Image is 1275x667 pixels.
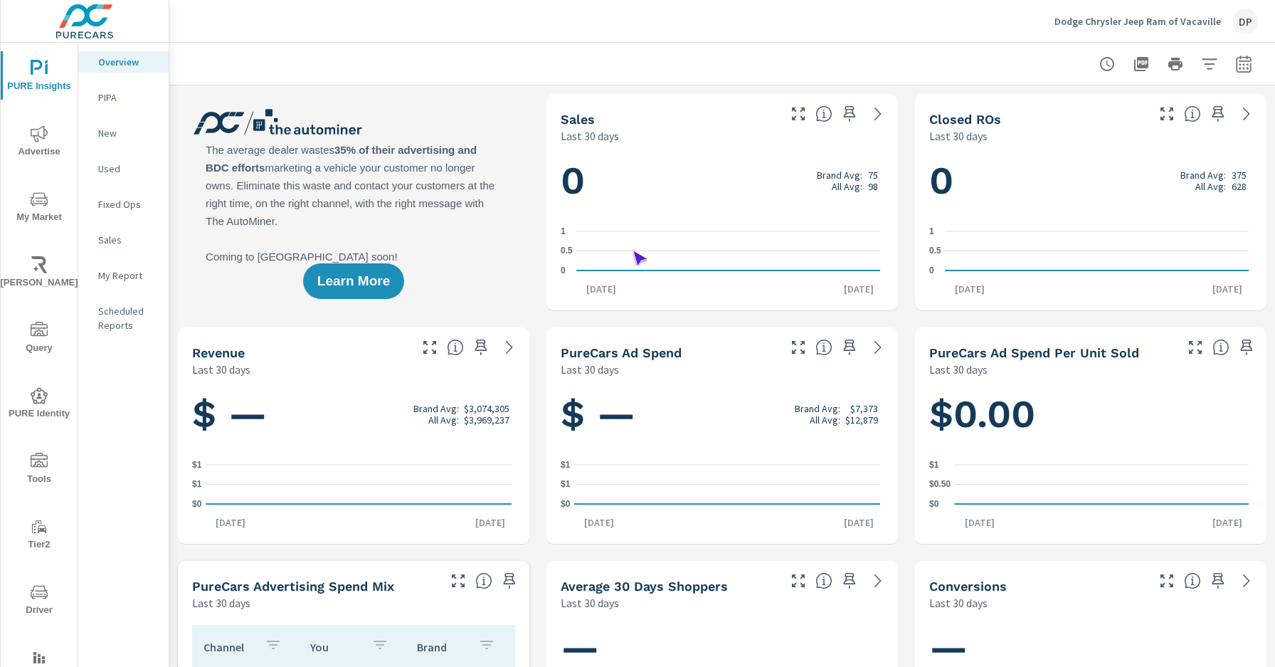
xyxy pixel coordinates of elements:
p: [DATE] [945,282,995,296]
span: [PERSON_NAME] [5,256,73,291]
h1: $ — [561,390,884,438]
button: Make Fullscreen [1184,336,1207,359]
text: $0.50 [929,480,951,490]
p: You [310,640,360,654]
p: Brand Avg: [795,403,840,414]
button: Print Report [1161,50,1190,78]
div: Overview [78,51,169,73]
span: Save this to your personalized report [838,336,861,359]
button: Make Fullscreen [418,336,441,359]
a: See more details in report [867,569,889,592]
p: Last 30 days [561,127,619,145]
div: DP [1232,9,1258,34]
span: Save this to your personalized report [1207,103,1229,125]
p: 98 [868,181,878,192]
button: Select Date Range [1229,50,1258,78]
button: Make Fullscreen [1155,569,1178,592]
a: See more details in report [1235,569,1258,592]
span: Save this to your personalized report [470,336,492,359]
p: Last 30 days [192,594,250,611]
p: Last 30 days [561,594,619,611]
h5: PureCars Ad Spend [561,345,682,360]
p: [DATE] [206,515,255,530]
div: Used [78,158,169,179]
p: [DATE] [465,515,515,530]
div: New [78,122,169,144]
span: Save this to your personalized report [838,103,861,125]
button: Learn More [303,263,404,299]
div: Sales [78,229,169,251]
p: Overview [98,55,157,69]
h5: PureCars Advertising Spend Mix [192,579,394,594]
p: Scheduled Reports [98,304,157,332]
p: All Avg: [1195,181,1226,192]
p: Fixed Ops [98,197,157,211]
h1: $0.00 [929,390,1252,438]
span: Driver [5,584,73,619]
span: Save this to your personalized report [1235,336,1258,359]
p: [DATE] [834,515,884,530]
p: 75 [868,169,878,181]
span: Advertise [5,125,73,160]
text: $1 [929,460,939,470]
text: $0 [192,499,202,509]
h1: $ — [192,390,515,438]
p: Last 30 days [561,361,619,378]
div: My Report [78,265,169,286]
p: Last 30 days [929,361,988,378]
p: Dodge Chrysler Jeep Ram of Vacaville [1054,15,1221,28]
h1: 0 [561,157,884,205]
p: $7,373 [850,403,878,414]
button: Make Fullscreen [787,336,810,359]
h5: Sales [561,112,595,127]
text: 0.5 [929,246,941,256]
button: Make Fullscreen [787,103,810,125]
span: PURE Identity [5,387,73,422]
text: $1 [192,460,202,470]
p: Brand Avg: [817,169,862,181]
span: Save this to your personalized report [498,569,521,592]
p: [DATE] [576,282,626,296]
text: 0.5 [561,246,573,256]
p: [DATE] [574,515,624,530]
span: Number of Repair Orders Closed by the selected dealership group over the selected time range. [So... [1184,105,1201,122]
text: $1 [561,460,571,470]
p: $3,074,305 [464,403,509,414]
span: Total sales revenue over the selected date range. [Source: This data is sourced from the dealer’s... [447,339,464,356]
button: Make Fullscreen [1155,103,1178,125]
p: 375 [1232,169,1247,181]
button: Make Fullscreen [447,569,470,592]
p: $12,879 [845,414,878,426]
p: Last 30 days [929,127,988,145]
div: Fixed Ops [78,194,169,215]
div: Scheduled Reports [78,300,169,336]
span: Total cost of media for all PureCars channels for the selected dealership group over the selected... [815,339,832,356]
text: $1 [192,480,202,490]
span: Tools [5,453,73,488]
text: $0 [561,499,571,509]
span: A rolling 30 day total of daily Shoppers on the dealership website, averaged over the selected da... [815,572,832,589]
span: Save this to your personalized report [838,569,861,592]
h5: Revenue [192,345,245,360]
p: Sales [98,233,157,247]
h5: Average 30 Days Shoppers [561,579,728,594]
h5: Closed ROs [929,112,1001,127]
span: This table looks at how you compare to the amount of budget you spend per channel as opposed to y... [475,572,492,589]
p: Last 30 days [929,594,988,611]
a: See more details in report [867,103,889,125]
button: Apply Filters [1195,50,1224,78]
p: All Avg: [810,414,840,426]
text: 0 [561,266,566,275]
p: Channel [203,640,253,654]
p: Brand Avg: [413,403,459,414]
p: Used [98,162,157,176]
p: PIPA [98,90,157,105]
h1: 0 [929,157,1252,205]
div: PIPA [78,87,169,108]
p: Last 30 days [192,361,250,378]
a: See more details in report [1235,103,1258,125]
text: 1 [929,226,934,236]
p: [DATE] [1202,515,1252,530]
text: $0 [929,499,939,509]
span: Query [5,322,73,357]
